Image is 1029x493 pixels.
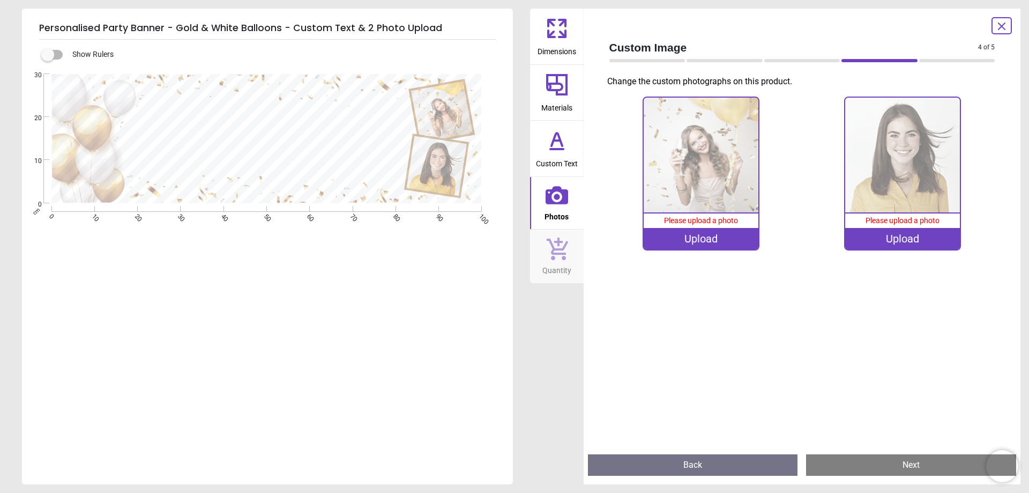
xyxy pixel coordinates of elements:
[90,212,96,219] span: 10
[476,212,483,219] span: 100
[262,212,269,219] span: 50
[538,41,576,57] span: Dimensions
[536,153,578,170] span: Custom Text
[21,71,42,80] span: 30
[39,17,496,40] h5: Personalised Party Banner - Gold & White Balloons - Custom Text & 2 Photo Upload
[348,212,355,219] span: 70
[391,212,398,219] span: 80
[21,114,42,123] span: 20
[304,212,311,219] span: 60
[806,454,1016,476] button: Next
[530,230,584,283] button: Quantity
[545,207,569,223] span: Photos
[845,228,960,249] div: Upload
[132,212,139,219] span: 20
[978,43,995,52] span: 4 of 5
[434,212,441,219] span: 90
[644,228,758,249] div: Upload
[986,450,1018,482] iframe: Brevo live chat
[530,65,584,121] button: Materials
[21,157,42,166] span: 10
[866,216,939,225] span: Please upload a photo
[542,260,571,276] span: Quantity
[664,216,738,225] span: Please upload a photo
[21,200,42,209] span: 0
[530,177,584,230] button: Photos
[48,48,513,61] div: Show Rulers
[607,76,1004,87] p: Change the custom photographs on this product.
[588,454,798,476] button: Back
[530,121,584,176] button: Custom Text
[530,9,584,64] button: Dimensions
[47,212,54,219] span: 0
[541,98,572,114] span: Materials
[176,212,183,219] span: 30
[31,206,41,216] span: cm
[219,212,226,219] span: 40
[609,40,979,55] span: Custom Image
